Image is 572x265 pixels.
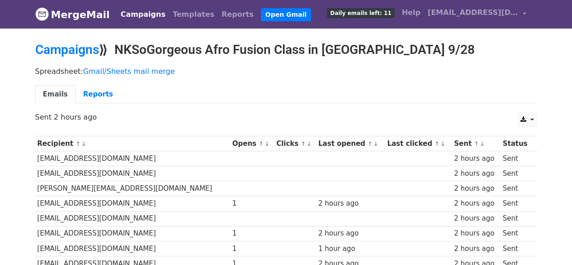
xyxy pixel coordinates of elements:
div: 2 hours ago [454,183,498,194]
p: Sent 2 hours ago [35,112,537,122]
a: ↓ [373,140,378,147]
td: Sent [501,166,532,181]
td: Sent [501,181,532,196]
th: Opens [230,136,274,151]
a: ↓ [265,140,269,147]
a: [EMAIL_ADDRESS][DOMAIN_NAME] [424,4,530,25]
td: [PERSON_NAME][EMAIL_ADDRESS][DOMAIN_NAME] [35,181,230,196]
a: MergeMail [35,5,110,24]
td: Sent [501,211,532,226]
a: ↓ [307,140,312,147]
a: Help [398,4,424,22]
td: [EMAIL_ADDRESS][DOMAIN_NAME] [35,241,230,256]
td: [EMAIL_ADDRESS][DOMAIN_NAME] [35,196,230,211]
img: MergeMail logo [35,7,49,21]
div: 2 hours ago [454,169,498,179]
a: Emails [35,85,76,104]
th: Sent [452,136,500,151]
td: Sent [501,151,532,166]
th: Last opened [316,136,385,151]
a: Campaigns [35,42,99,57]
a: ↓ [440,140,445,147]
div: 2 hours ago [318,198,383,209]
a: Open Gmail [261,8,311,21]
div: 2 hours ago [318,228,383,239]
th: Status [501,136,532,151]
div: 2 hours ago [454,154,498,164]
th: Last clicked [385,136,452,151]
a: Templates [169,5,218,24]
td: Sent [501,196,532,211]
a: Daily emails left: 11 [323,4,398,22]
a: Reports [76,85,121,104]
span: Daily emails left: 11 [327,8,394,18]
td: Sent [501,226,532,241]
th: Clicks [274,136,316,151]
p: Spreadsheet: [35,67,537,76]
div: 1 [232,198,272,209]
div: 2 hours ago [454,244,498,254]
th: Recipient [35,136,230,151]
h2: ⟫ NKSoGorgeous Afro Fusion Class in [GEOGRAPHIC_DATA] 9/28 [35,42,537,58]
a: ↑ [435,140,440,147]
a: ↑ [368,140,373,147]
td: [EMAIL_ADDRESS][DOMAIN_NAME] [35,211,230,226]
td: [EMAIL_ADDRESS][DOMAIN_NAME] [35,166,230,181]
a: ↑ [259,140,264,147]
a: ↑ [76,140,80,147]
span: [EMAIL_ADDRESS][DOMAIN_NAME] [428,7,518,18]
div: 1 [232,244,272,254]
div: 1 hour ago [318,244,383,254]
div: 2 hours ago [454,228,498,239]
a: Reports [218,5,257,24]
a: Campaigns [117,5,169,24]
a: Gmail/Sheets mail merge [83,67,175,76]
div: 2 hours ago [454,198,498,209]
a: ↓ [480,140,485,147]
a: ↑ [301,140,306,147]
td: Sent [501,241,532,256]
div: 2 hours ago [454,213,498,224]
a: ↓ [81,140,86,147]
a: ↑ [474,140,479,147]
div: 1 [232,228,272,239]
td: [EMAIL_ADDRESS][DOMAIN_NAME] [35,226,230,241]
td: [EMAIL_ADDRESS][DOMAIN_NAME] [35,151,230,166]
